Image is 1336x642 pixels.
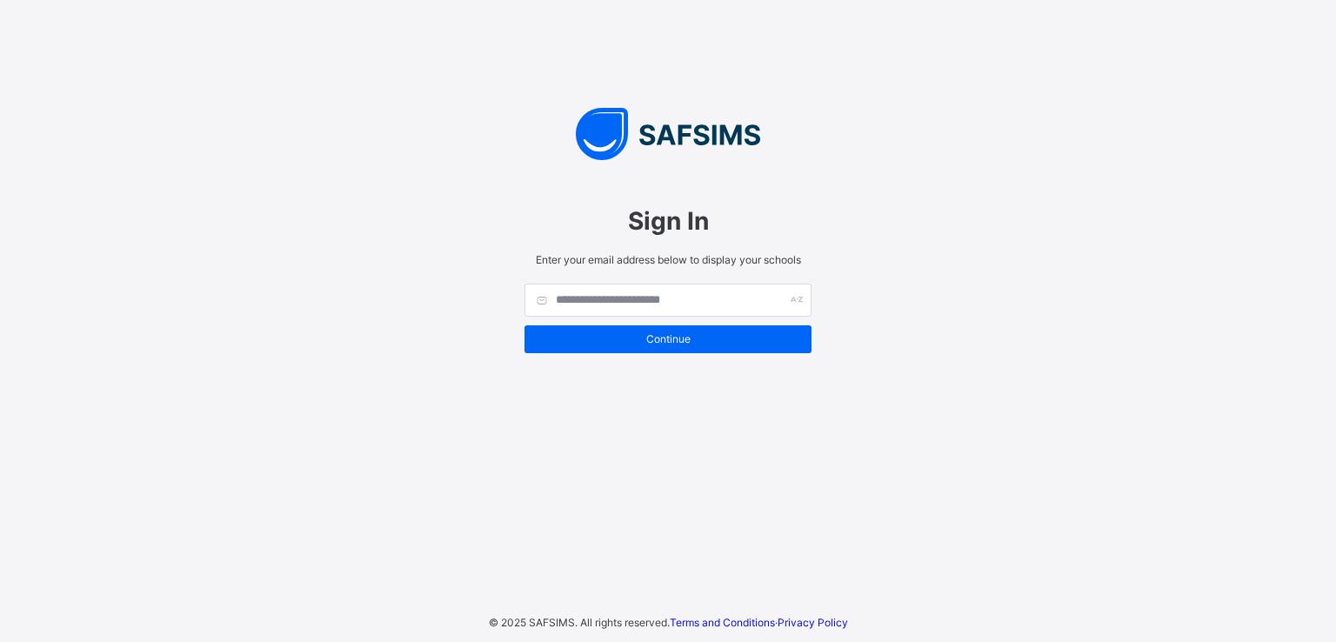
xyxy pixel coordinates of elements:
span: Sign In [524,206,812,236]
span: · [670,616,848,629]
a: Terms and Conditions [670,616,775,629]
span: © 2025 SAFSIMS. All rights reserved. [489,616,670,629]
img: SAFSIMS Logo [507,108,829,160]
span: Enter your email address below to display your schools [524,253,812,266]
a: Privacy Policy [778,616,848,629]
span: Continue [538,332,798,345]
